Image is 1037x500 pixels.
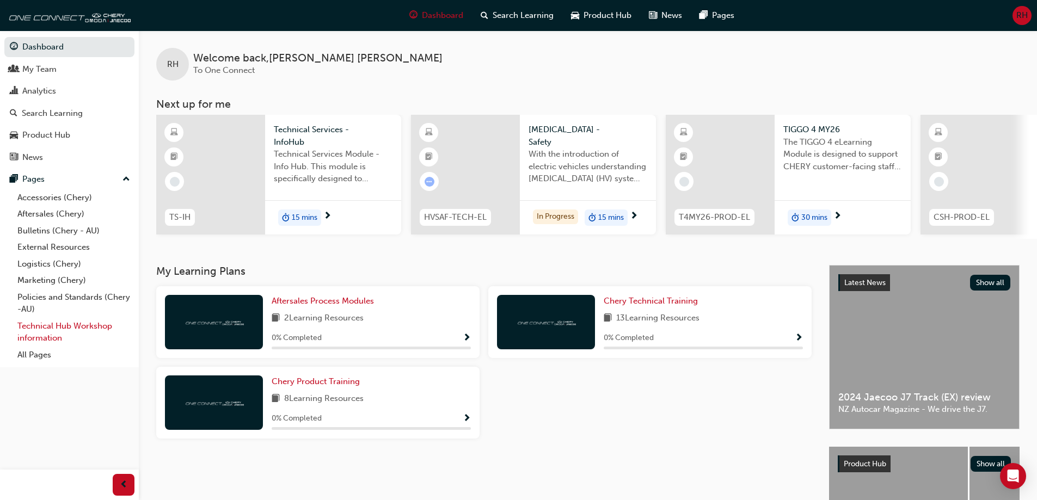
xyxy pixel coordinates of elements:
[529,124,647,148] span: [MEDICAL_DATA] - Safety
[10,65,18,75] span: people-icon
[934,177,944,187] span: learningRecordVerb_NONE-icon
[401,4,472,27] a: guage-iconDashboard
[425,150,433,164] span: booktick-icon
[935,150,942,164] span: booktick-icon
[22,107,83,120] div: Search Learning
[783,136,902,173] span: The TIGGO 4 eLearning Module is designed to support CHERY customer-facing staff with the product ...
[833,212,842,221] span: next-icon
[169,211,191,224] span: TS-IH
[10,131,18,140] span: car-icon
[4,169,134,189] button: Pages
[533,209,578,224] div: In Progress
[934,211,990,224] span: CSH-PROD-EL
[4,103,134,124] a: Search Learning
[640,4,691,27] a: news-iconNews
[529,148,647,185] span: With the introduction of electric vehicles understanding [MEDICAL_DATA] (HV) systems is critical ...
[598,212,624,224] span: 15 mins
[10,42,18,52] span: guage-icon
[122,172,130,187] span: up-icon
[604,295,702,307] a: Chery Technical Training
[170,126,178,140] span: learningResourceType_ELEARNING-icon
[193,52,443,65] span: Welcome back , [PERSON_NAME] [PERSON_NAME]
[666,115,911,234] a: T4MY26-PROD-ELTIGGO 4 MY26The TIGGO 4 eLearning Module is designed to support CHERY customer-faci...
[481,9,488,22] span: search-icon
[22,85,56,97] div: Analytics
[699,9,708,22] span: pages-icon
[22,173,45,186] div: Pages
[1016,9,1028,22] span: RH
[630,212,638,221] span: next-icon
[1000,463,1026,489] div: Open Intercom Messenger
[272,412,322,425] span: 0 % Completed
[493,9,554,22] span: Search Learning
[409,9,418,22] span: guage-icon
[323,212,332,221] span: next-icon
[604,332,654,344] span: 0 % Completed
[463,331,471,345] button: Show Progress
[411,115,656,234] a: HVSAF-TECH-EL[MEDICAL_DATA] - SafetyWith the introduction of electric vehicles understanding [MED...
[156,115,401,234] a: TS-IHTechnical Services - InfoHubTechnical Services Module - Info Hub. This module is specificall...
[22,151,43,164] div: News
[282,211,290,225] span: duration-icon
[680,150,688,164] span: booktick-icon
[10,87,18,96] span: chart-icon
[838,391,1010,404] span: 2024 Jaecoo J7 Track (EX) review
[516,317,576,327] img: oneconnect
[584,9,631,22] span: Product Hub
[120,478,128,492] span: prev-icon
[680,126,688,140] span: learningResourceType_ELEARNING-icon
[272,392,280,406] span: book-icon
[170,150,178,164] span: booktick-icon
[272,312,280,325] span: book-icon
[4,37,134,57] a: Dashboard
[184,397,244,408] img: oneconnect
[4,81,134,101] a: Analytics
[425,177,434,187] span: learningRecordVerb_ATTEMPT-icon
[679,177,689,187] span: learningRecordVerb_NONE-icon
[712,9,734,22] span: Pages
[562,4,640,27] a: car-iconProduct Hub
[10,109,17,119] span: search-icon
[838,403,1010,416] span: NZ Autocar Magazine - We drive the J7.
[463,412,471,425] button: Show Progress
[791,211,799,225] span: duration-icon
[272,332,322,344] span: 0 % Completed
[463,334,471,343] span: Show Progress
[829,265,1020,429] a: Latest NewsShow all2024 Jaecoo J7 Track (EX) reviewNZ Autocar Magazine - We drive the J7.
[10,153,18,163] span: news-icon
[272,295,378,307] a: Aftersales Process Modules
[844,459,886,468] span: Product Hub
[167,58,179,71] span: RH
[801,212,827,224] span: 30 mins
[13,189,134,206] a: Accessories (Chery)
[170,177,180,187] span: learningRecordVerb_NONE-icon
[13,239,134,256] a: External Resources
[274,148,392,185] span: Technical Services Module - Info Hub. This module is specifically designed to address the require...
[284,312,364,325] span: 2 Learning Resources
[13,347,134,363] a: All Pages
[4,125,134,145] a: Product Hub
[193,65,255,75] span: To One Connect
[5,4,131,26] img: oneconnect
[795,334,803,343] span: Show Progress
[292,212,317,224] span: 15 mins
[22,129,70,141] div: Product Hub
[156,265,812,277] h3: My Learning Plans
[1013,6,1032,25] button: RH
[10,175,18,184] span: pages-icon
[13,272,134,289] a: Marketing (Chery)
[604,312,612,325] span: book-icon
[970,275,1011,291] button: Show all
[272,375,364,388] a: Chery Product Training
[844,278,886,287] span: Latest News
[139,98,1037,110] h3: Next up for me
[935,126,942,140] span: learningResourceType_ELEARNING-icon
[571,9,579,22] span: car-icon
[22,63,57,76] div: My Team
[424,211,487,224] span: HVSAF-TECH-EL
[795,331,803,345] button: Show Progress
[691,4,743,27] a: pages-iconPages
[616,312,699,325] span: 13 Learning Resources
[13,256,134,273] a: Logistics (Chery)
